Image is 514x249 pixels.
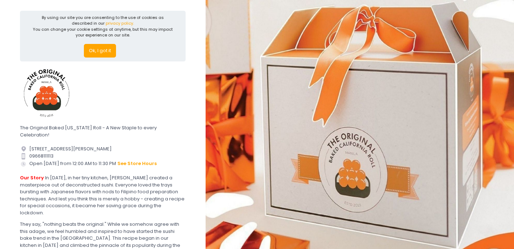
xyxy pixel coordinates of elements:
[106,20,134,26] a: privacy policy.
[117,160,157,168] button: see store hours
[20,174,44,181] b: Our Story
[32,15,174,38] div: By using our site you are consenting to the use of cookies as described in our You can change you...
[20,124,186,138] div: The Original Baked [US_STATE] Roll - A New Staple to every Celebration!
[20,66,74,120] img: The Original Baked California Roll
[20,145,186,153] div: [STREET_ADDRESS][PERSON_NAME]
[84,44,116,58] button: Ok, I got it
[20,153,186,160] div: 09668111113
[20,174,186,216] div: In [DATE], in her tiny kitchen, [PERSON_NAME] created a masterpiece out of deconstructed sushi. E...
[20,160,186,168] div: Open [DATE] from 12:00 AM to 11:30 PM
